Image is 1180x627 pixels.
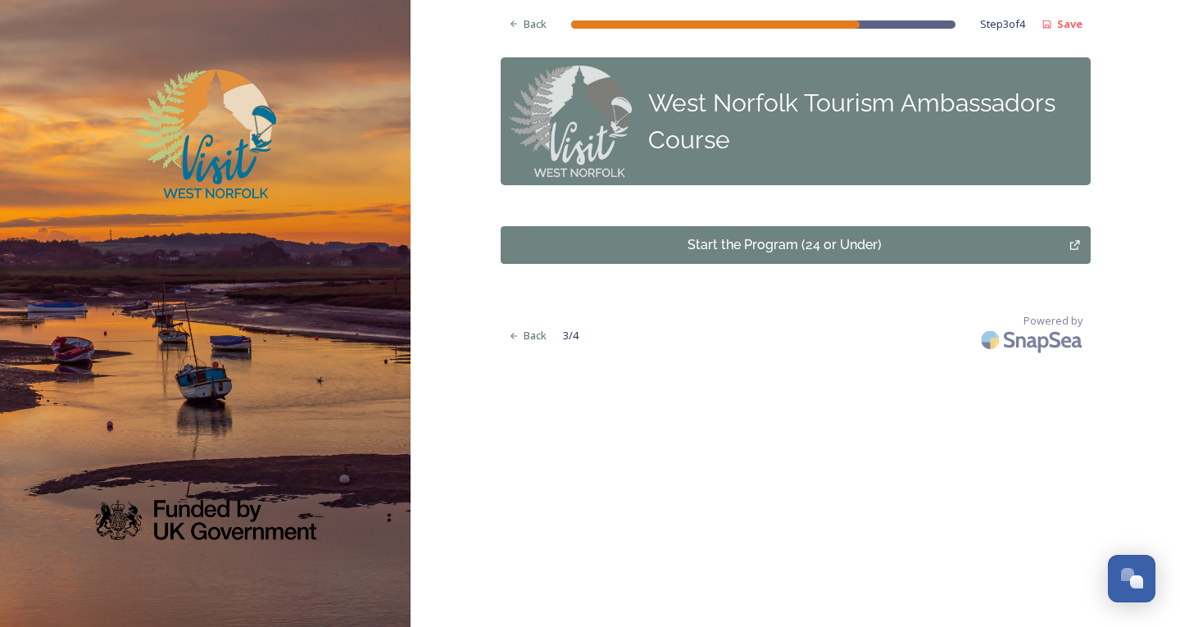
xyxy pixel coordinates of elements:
div: Start the Program (24 or Under) [510,235,1061,255]
span: Powered by [1023,313,1082,329]
span: Back [524,328,547,343]
img: SnapSea Logo [976,320,1091,359]
div: West Norfolk Tourism Ambassadors Course [648,84,1082,158]
span: 3 / 4 [563,328,579,343]
img: Step-0_VWN_Logo_for_Panel%20on%20all%20steps.png [509,66,632,177]
button: Open Chat [1108,555,1155,602]
span: Back [524,16,547,32]
span: Step 3 of 4 [980,16,1025,32]
strong: Save [1057,16,1082,31]
button: Start the Program (24 or Under) [501,226,1091,264]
